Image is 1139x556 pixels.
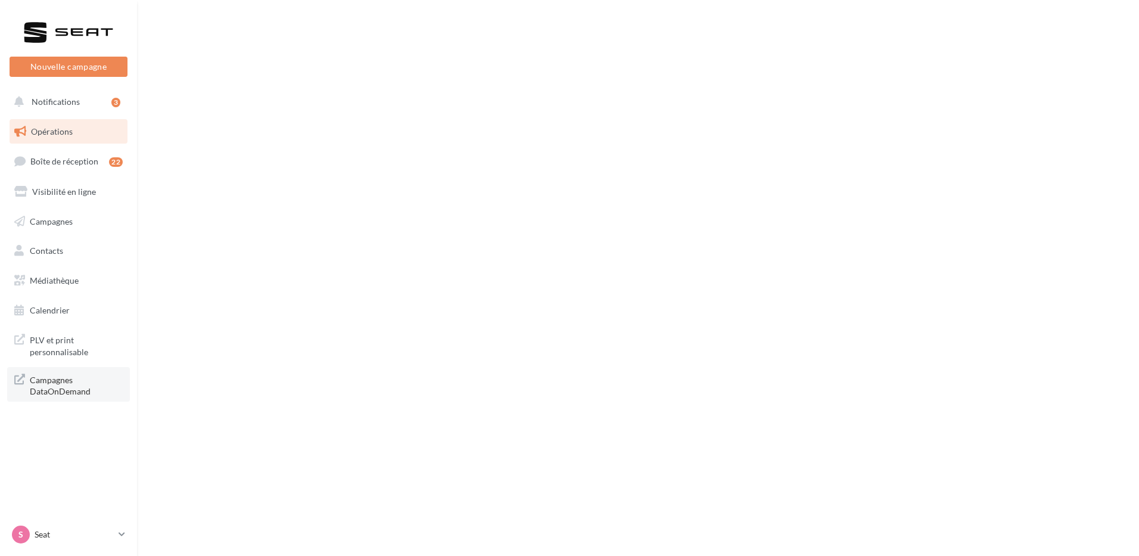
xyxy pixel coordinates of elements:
span: Boîte de réception [30,156,98,166]
span: Contacts [30,246,63,256]
span: Médiathèque [30,275,79,285]
a: Visibilité en ligne [7,179,130,204]
a: PLV et print personnalisable [7,327,130,362]
span: PLV et print personnalisable [30,332,123,358]
a: Campagnes [7,209,130,234]
a: Calendrier [7,298,130,323]
a: Médiathèque [7,268,130,293]
span: Visibilité en ligne [32,187,96,197]
span: Notifications [32,97,80,107]
a: Campagnes DataOnDemand [7,367,130,402]
span: Opérations [31,126,73,136]
button: Nouvelle campagne [10,57,127,77]
a: Contacts [7,238,130,263]
span: Campagnes [30,216,73,226]
div: 22 [109,157,123,167]
a: Boîte de réception22 [7,148,130,174]
div: 3 [111,98,120,107]
span: Calendrier [30,305,70,315]
span: S [18,529,23,541]
span: Campagnes DataOnDemand [30,372,123,397]
a: S Seat [10,523,127,546]
a: Opérations [7,119,130,144]
button: Notifications 3 [7,89,125,114]
p: Seat [35,529,114,541]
